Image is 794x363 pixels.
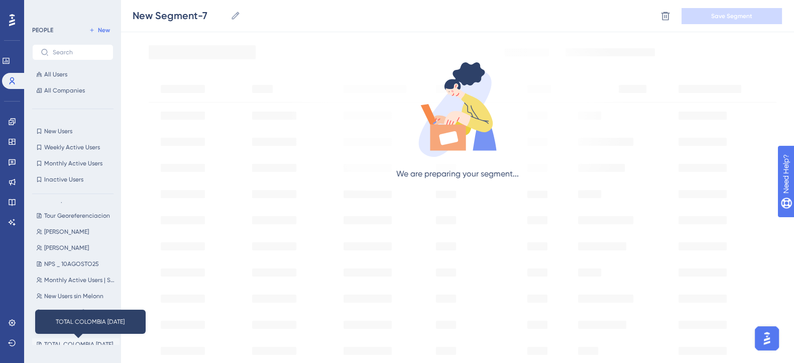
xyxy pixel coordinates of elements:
[44,292,103,300] span: New Users sin Melonn
[32,258,120,270] button: NPS _ 10AGOSTO25
[32,157,114,169] button: Monthly Active Users
[32,125,114,137] button: New Users
[24,3,63,15] span: Need Help?
[752,323,782,353] iframe: UserGuiding AI Assistant Launcher
[682,8,782,24] button: Save Segment
[32,210,120,222] button: Tour Georeferenciacion
[44,228,89,236] span: [PERSON_NAME]
[44,212,110,220] span: Tour Georeferenciacion
[98,26,110,34] span: New
[32,274,120,286] button: Monthly Active Users | SIN MELONN
[32,26,53,34] div: PEOPLE
[44,276,116,284] span: Monthly Active Users | SIN MELONN
[32,173,114,186] button: Inactive Users
[85,24,114,36] button: New
[53,49,105,56] input: Search
[44,127,72,135] span: New Users
[32,84,114,97] button: All Companies
[32,68,114,80] button: All Users
[32,141,114,153] button: Weekly Active Users
[32,338,120,350] button: TOTAL COLOMBIA [DATE]
[32,226,120,238] button: [PERSON_NAME]
[44,340,113,348] span: TOTAL COLOMBIA [DATE]
[32,306,120,318] button: New Users 20 [PERSON_NAME]
[44,70,67,78] span: All Users
[32,322,120,334] button: Usuarios Melonn
[711,12,752,20] span: Save Segment
[44,143,100,151] span: Weekly Active Users
[32,290,120,302] button: New Users sin Melonn
[44,244,89,252] span: [PERSON_NAME]
[44,260,99,268] span: NPS _ 10AGOSTO25
[44,86,85,95] span: All Companies
[32,242,120,254] button: [PERSON_NAME]
[44,175,83,184] span: Inactive Users
[44,159,102,167] span: Monthly Active Users
[133,9,226,23] input: Segment Name
[396,168,519,180] div: We are preparing your segment...
[44,308,116,316] span: New Users 20 [PERSON_NAME]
